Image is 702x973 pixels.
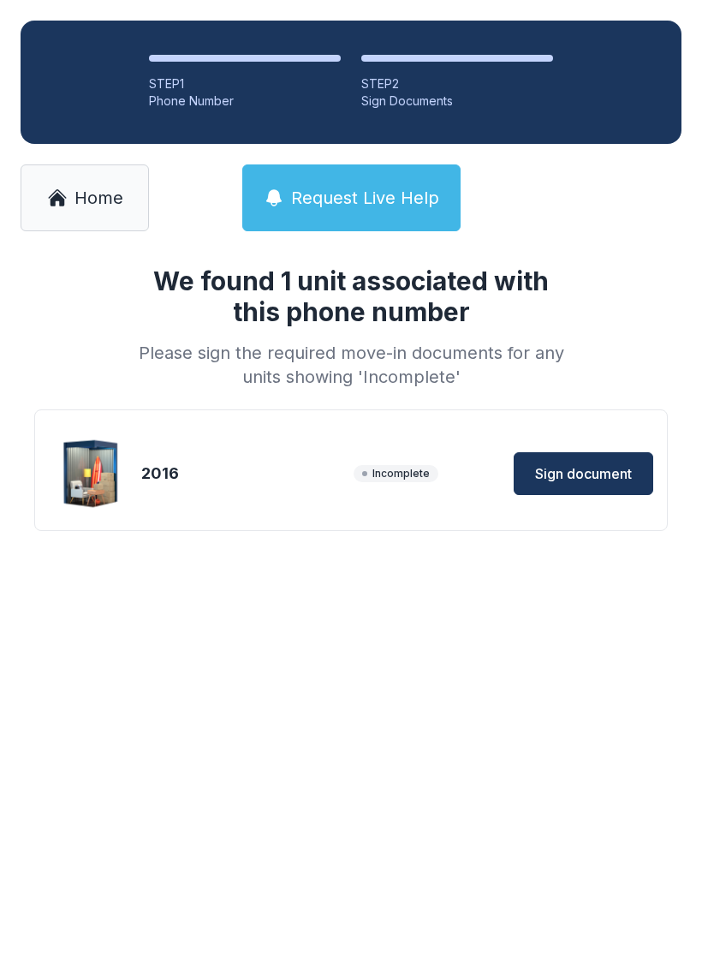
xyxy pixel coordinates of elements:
span: Request Live Help [291,186,439,210]
h1: We found 1 unit associated with this phone number [132,266,570,327]
span: Sign document [535,463,632,484]
div: Sign Documents [361,93,553,110]
span: Home [74,186,123,210]
div: STEP 2 [361,75,553,93]
div: STEP 1 [149,75,341,93]
div: Phone Number [149,93,341,110]
div: Please sign the required move-in documents for any units showing 'Incomplete' [132,341,570,389]
div: 2016 [141,462,347,486]
span: Incomplete [354,465,438,482]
